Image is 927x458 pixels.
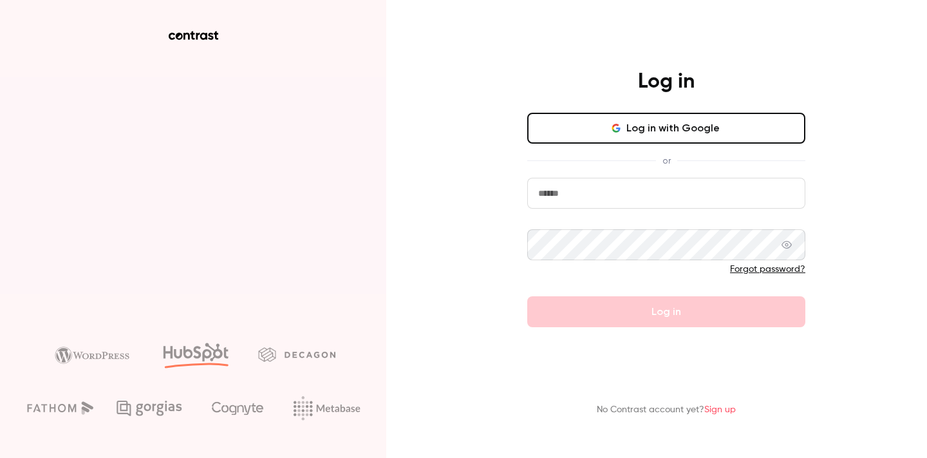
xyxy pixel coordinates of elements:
span: or [656,154,677,167]
h4: Log in [638,69,695,95]
a: Forgot password? [730,265,805,274]
button: Log in with Google [527,113,805,144]
a: Sign up [704,405,736,414]
p: No Contrast account yet? [597,403,736,417]
img: decagon [258,347,335,361]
